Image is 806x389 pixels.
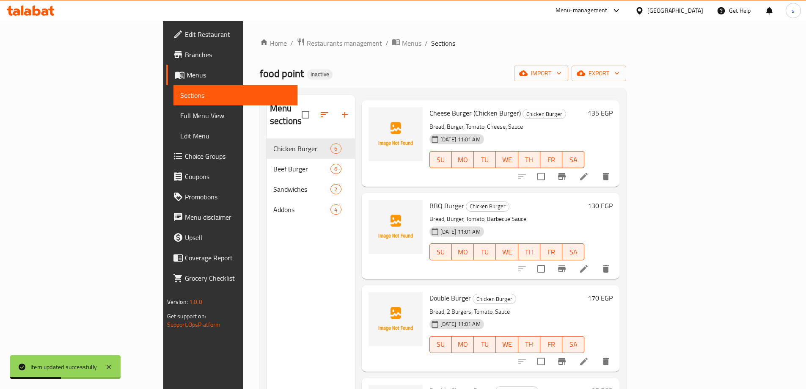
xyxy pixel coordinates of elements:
span: WE [499,154,514,166]
button: Add section [335,105,355,125]
span: Grocery Checklist [185,273,291,283]
p: Bread, Burger, Tomato, Barbecue Sauce [429,214,585,224]
button: MO [452,336,474,353]
button: SA [562,243,584,260]
button: FR [540,243,562,260]
div: Inactive [307,69,333,80]
button: TH [518,336,540,353]
button: TU [474,336,496,353]
span: Addons [273,204,330,215]
div: items [330,143,341,154]
div: Item updated successfully [30,362,97,372]
span: 6 [331,165,341,173]
div: Chicken Burger [523,109,566,119]
span: s [792,6,795,15]
span: Sections [180,90,291,100]
span: Chicken Burger [273,143,330,154]
div: Sandwiches2 [267,179,355,199]
span: Beef Burger [273,164,330,174]
span: Edit Restaurant [185,29,291,39]
li: / [425,38,428,48]
span: Cheese Burger (Chicken Burger) [429,107,521,119]
img: BBQ Burger [369,200,423,254]
span: Full Menu View [180,110,291,121]
button: Branch-specific-item [552,259,572,279]
a: Grocery Checklist [166,268,297,288]
div: items [330,184,341,194]
span: Select to update [532,353,550,370]
a: Edit Restaurant [166,24,297,44]
p: Bread, Burger, Tomato, Cheese, Sauce [429,121,585,132]
span: SU [433,154,448,166]
button: WE [496,336,518,353]
a: Promotions [166,187,297,207]
a: Menus [392,38,421,49]
span: 6 [331,145,341,153]
span: TH [522,338,537,350]
a: Edit menu item [579,171,589,182]
span: FR [544,338,559,350]
span: Upsell [185,232,291,243]
nav: Menu sections [267,135,355,223]
button: delete [596,166,616,187]
a: Menu disclaimer [166,207,297,227]
span: Get support on: [167,311,206,322]
img: Double Burger [369,292,423,346]
button: delete [596,351,616,372]
span: 4 [331,206,341,214]
span: FR [544,154,559,166]
span: export [578,68,619,79]
span: TU [477,338,492,350]
span: SA [566,246,581,258]
div: items [330,204,341,215]
div: Chicken Burger6 [267,138,355,159]
a: Edit menu item [579,264,589,274]
button: import [514,66,568,81]
p: Bread, 2 Burgers, Tomato, Sauce [429,306,585,317]
span: MO [455,154,470,166]
button: TH [518,243,540,260]
a: Branches [166,44,297,65]
a: Coupons [166,166,297,187]
span: MO [455,246,470,258]
span: Chicken Burger [473,294,516,304]
span: Menus [187,70,291,80]
a: Sections [173,85,297,105]
button: SU [429,151,452,168]
span: BBQ Burger [429,199,464,212]
nav: breadcrumb [260,38,626,49]
div: Addons4 [267,199,355,220]
span: SU [433,246,448,258]
span: [DATE] 11:01 AM [437,135,484,143]
span: WE [499,246,514,258]
span: TU [477,154,492,166]
button: delete [596,259,616,279]
div: Chicken Burger [466,201,509,212]
button: MO [452,243,474,260]
span: Branches [185,50,291,60]
span: Menus [402,38,421,48]
span: Sandwiches [273,184,330,194]
a: Full Menu View [173,105,297,126]
span: SA [566,338,581,350]
span: TH [522,154,537,166]
img: Cheese Burger (Chicken Burger) [369,107,423,161]
span: Choice Groups [185,151,291,161]
span: Inactive [307,71,333,78]
a: Menus [166,65,297,85]
span: Restaurants management [307,38,382,48]
button: TH [518,151,540,168]
a: Upsell [166,227,297,248]
div: items [330,164,341,174]
button: SU [429,243,452,260]
span: FR [544,246,559,258]
span: [DATE] 11:01 AM [437,320,484,328]
a: Support.OpsPlatform [167,319,221,330]
span: Coverage Report [185,253,291,263]
button: WE [496,151,518,168]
